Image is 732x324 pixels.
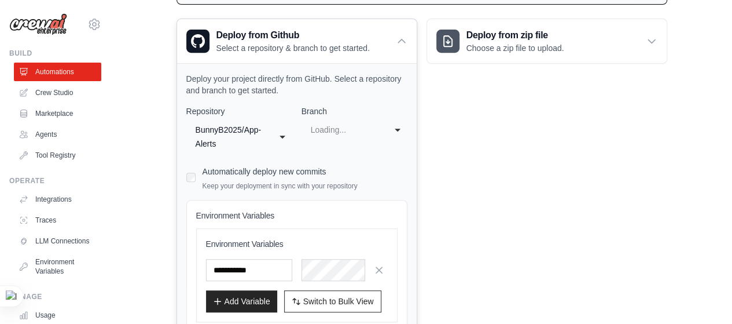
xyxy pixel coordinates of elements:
div: Build [9,49,101,58]
a: Tool Registry [14,146,101,165]
a: Crew Studio [14,83,101,102]
h4: Environment Variables [196,210,398,221]
button: Switch to Bulk View [284,290,381,312]
a: Traces [14,211,101,230]
label: Automatically deploy new commits [203,167,326,176]
h3: Deploy from Github [216,28,370,42]
label: Branch [301,105,407,117]
p: Keep your deployment in sync with your repository [203,181,358,191]
div: BunnyB2025/App-Alerts [196,123,260,151]
button: Add Variable [206,290,277,312]
a: Automations [14,63,101,81]
label: Repository [186,105,292,117]
p: Choose a zip file to upload. [466,42,564,54]
div: Operate [9,176,101,185]
p: Select a repository & branch to get started. [216,42,370,54]
a: LLM Connections [14,232,101,250]
h3: Deploy from zip file [466,28,564,42]
a: Marketplace [14,104,101,123]
h3: Environment Variables [206,238,388,250]
img: Logo [9,13,67,35]
iframe: Chat Widget [674,268,732,324]
div: Loading... [311,123,375,137]
a: Integrations [14,190,101,209]
p: Deploy your project directly from GitHub. Select a repository and branch to get started. [186,73,407,96]
a: Agents [14,125,101,144]
div: Manage [9,292,101,301]
a: Environment Variables [14,253,101,281]
span: Switch to Bulk View [303,296,374,307]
